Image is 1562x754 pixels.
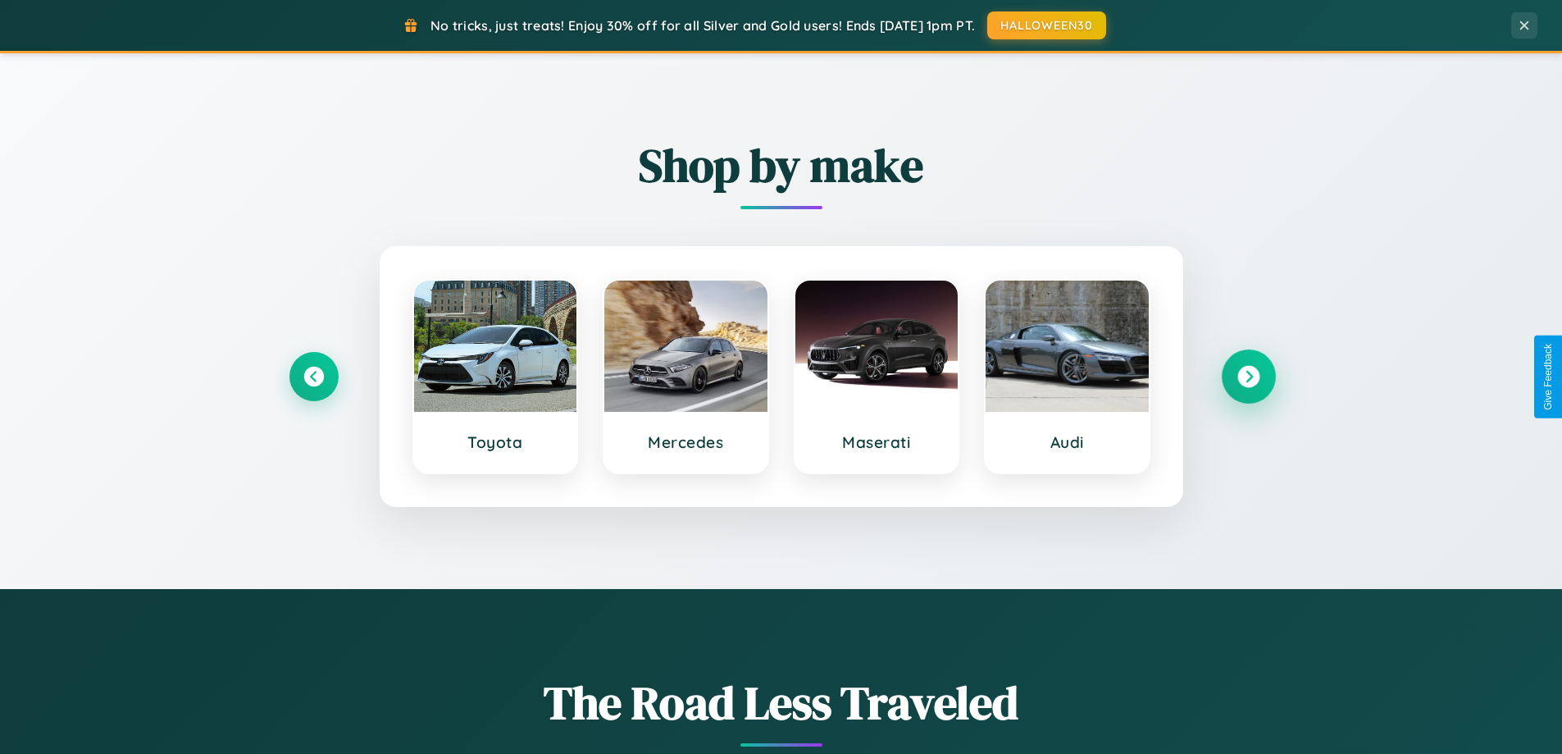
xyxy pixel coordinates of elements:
span: No tricks, just treats! Enjoy 30% off for all Silver and Gold users! Ends [DATE] 1pm PT. [430,17,975,34]
h2: Shop by make [289,134,1273,197]
div: Give Feedback [1542,344,1554,410]
h3: Mercedes [621,432,751,452]
h3: Toyota [430,432,561,452]
button: HALLOWEEN30 [987,11,1106,39]
h3: Maserati [812,432,942,452]
h3: Audi [1002,432,1132,452]
h1: The Road Less Traveled [289,671,1273,734]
